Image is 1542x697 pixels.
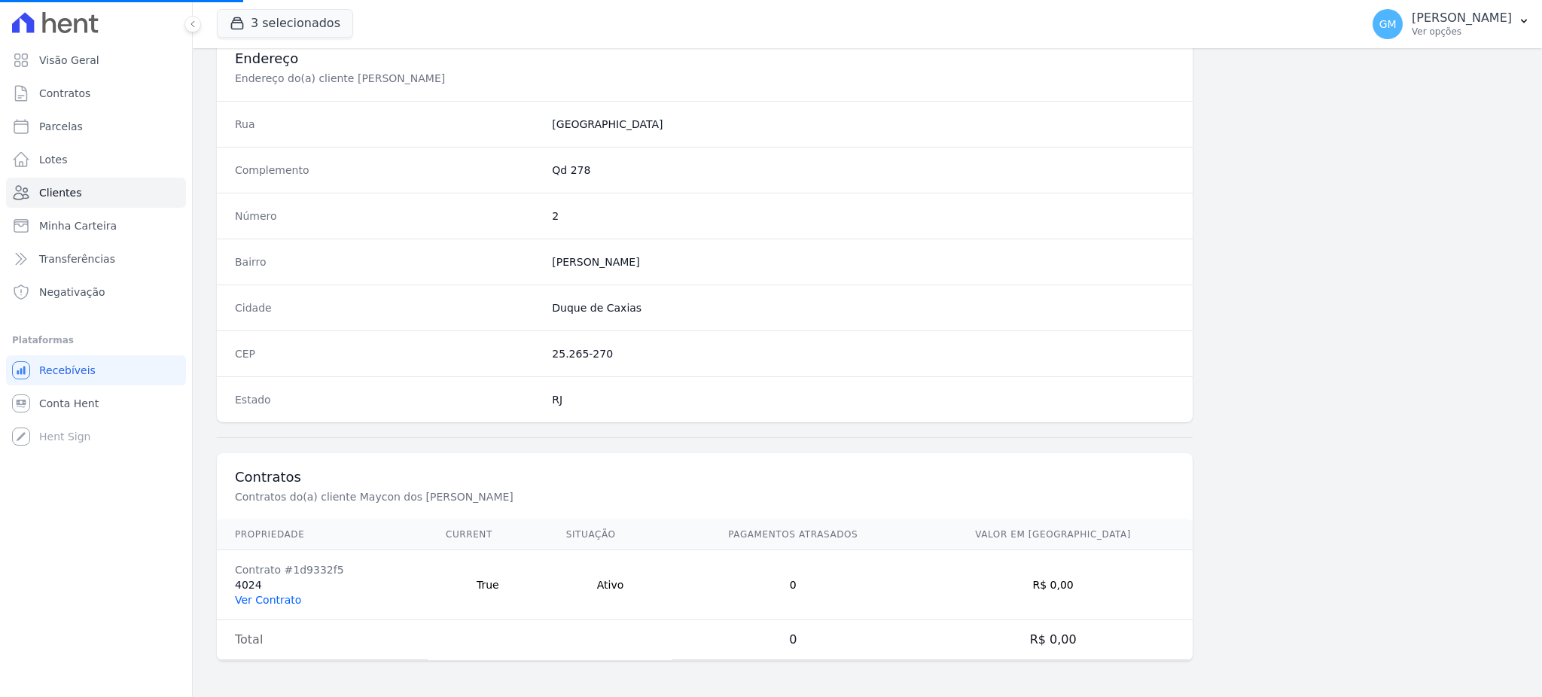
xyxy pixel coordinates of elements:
div: Plataformas [12,331,180,349]
span: Conta Hent [39,396,99,411]
dt: Número [235,208,540,224]
td: Ativo [548,550,673,620]
div: Contrato #1d9332f5 [235,562,410,577]
a: Ver Contrato [235,594,301,606]
h3: Contratos [235,468,1175,486]
a: Contratos [6,78,186,108]
a: Clientes [6,178,186,208]
span: Visão Geral [39,53,99,68]
dd: [PERSON_NAME] [552,254,1175,269]
dt: Cidade [235,300,540,315]
a: Visão Geral [6,45,186,75]
span: Recebíveis [39,363,96,378]
p: Ver opções [1412,26,1512,38]
td: R$ 0,00 [913,620,1193,660]
dd: 2 [552,208,1175,224]
span: Contratos [39,86,90,101]
td: 4024 [217,550,428,620]
a: Conta Hent [6,388,186,419]
span: GM [1379,19,1397,29]
h3: Endereço [235,50,1175,68]
a: Transferências [6,244,186,274]
dt: Bairro [235,254,540,269]
button: 3 selecionados [217,9,353,38]
th: Current [428,519,548,550]
td: Total [217,620,428,660]
dd: [GEOGRAPHIC_DATA] [552,117,1175,132]
a: Negativação [6,277,186,307]
a: Parcelas [6,111,186,142]
dd: Duque de Caxias [552,300,1175,315]
td: True [428,550,548,620]
dt: CEP [235,346,540,361]
p: [PERSON_NAME] [1412,11,1512,26]
a: Minha Carteira [6,211,186,241]
span: Transferências [39,251,115,266]
p: Endereço do(a) cliente [PERSON_NAME] [235,71,741,86]
span: Parcelas [39,119,83,134]
dt: Complemento [235,163,540,178]
th: Situação [548,519,673,550]
th: Valor em [GEOGRAPHIC_DATA] [913,519,1193,550]
td: R$ 0,00 [913,550,1193,620]
dd: RJ [552,392,1175,407]
a: Recebíveis [6,355,186,385]
span: Clientes [39,185,81,200]
span: Minha Carteira [39,218,117,233]
dd: Qd 278 [552,163,1175,178]
span: Lotes [39,152,68,167]
td: 0 [672,620,913,660]
p: Contratos do(a) cliente Maycon dos [PERSON_NAME] [235,489,741,504]
dt: Estado [235,392,540,407]
button: GM [PERSON_NAME] Ver opções [1361,3,1542,45]
td: 0 [672,550,913,620]
th: Pagamentos Atrasados [672,519,913,550]
th: Propriedade [217,519,428,550]
span: Negativação [39,285,105,300]
dt: Rua [235,117,540,132]
a: Lotes [6,145,186,175]
dd: 25.265-270 [552,346,1175,361]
